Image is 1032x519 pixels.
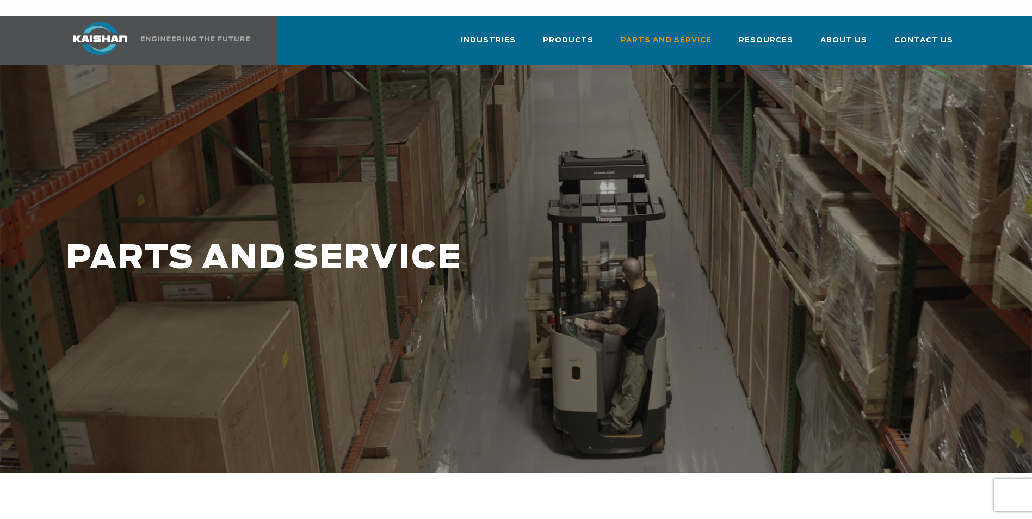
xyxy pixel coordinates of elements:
[820,26,867,63] a: About Us
[820,34,867,47] span: About Us
[543,26,594,63] a: Products
[894,34,953,47] span: Contact Us
[621,34,712,47] span: Parts and Service
[621,26,712,63] a: Parts and Service
[739,34,793,47] span: Resources
[141,36,250,41] img: Engineering the future
[894,26,953,63] a: Contact Us
[461,34,516,47] span: Industries
[461,26,516,63] a: Industries
[59,22,141,55] img: kaishan logo
[543,34,594,47] span: Products
[66,240,814,277] h1: PARTS AND SERVICE
[59,16,252,65] a: Kaishan USA
[739,26,793,63] a: Resources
